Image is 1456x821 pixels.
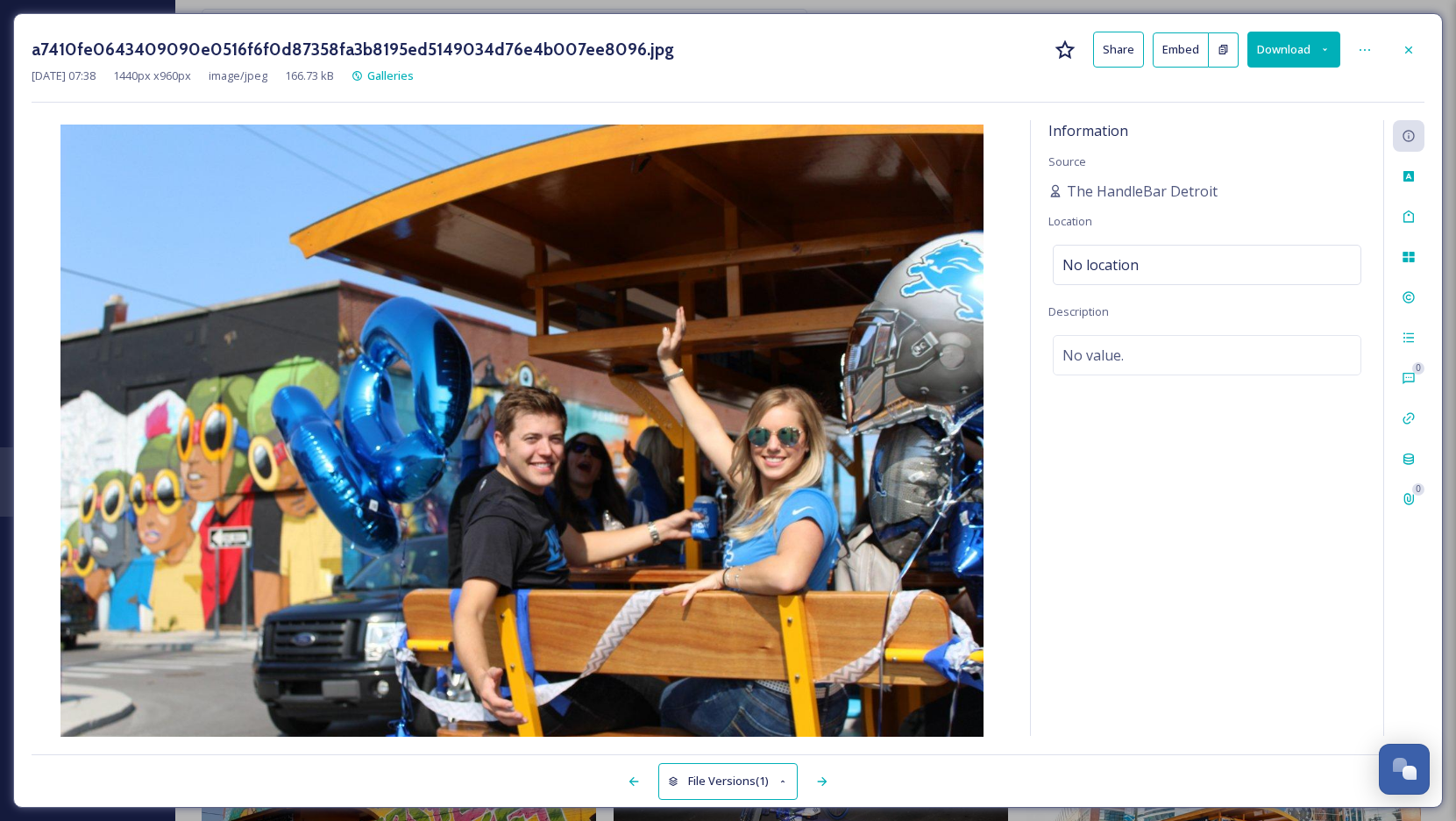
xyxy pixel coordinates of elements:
[658,763,799,799] button: File Versions(1)
[1153,32,1209,68] button: Embed
[1048,213,1092,229] span: Location
[1412,362,1424,375] div: 0
[1048,303,1109,319] span: Description
[367,68,414,83] span: Galleries
[1379,744,1430,795] button: Open Chat
[1067,181,1218,202] span: The HandleBar Detroit
[32,37,674,62] h3: a7410fe0643409090e0516f6f0d87358fa3b8195ed5149034d76e4b007ee8096.jpg
[1062,254,1139,275] span: No location
[1247,32,1340,68] button: Download
[1048,121,1128,140] span: Information
[1412,483,1424,496] div: 0
[285,68,334,84] span: 166.73 kB
[32,125,1012,740] img: a7410fe0643409090e0516f6f0d87358fa3b8195ed5149034d76e4b007ee8096.jpg
[1048,153,1086,169] span: Source
[32,68,96,84] span: [DATE] 07:38
[1062,345,1124,366] span: No value.
[209,68,267,84] span: image/jpeg
[113,68,191,84] span: 1440 px x 960 px
[1093,32,1144,68] button: Share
